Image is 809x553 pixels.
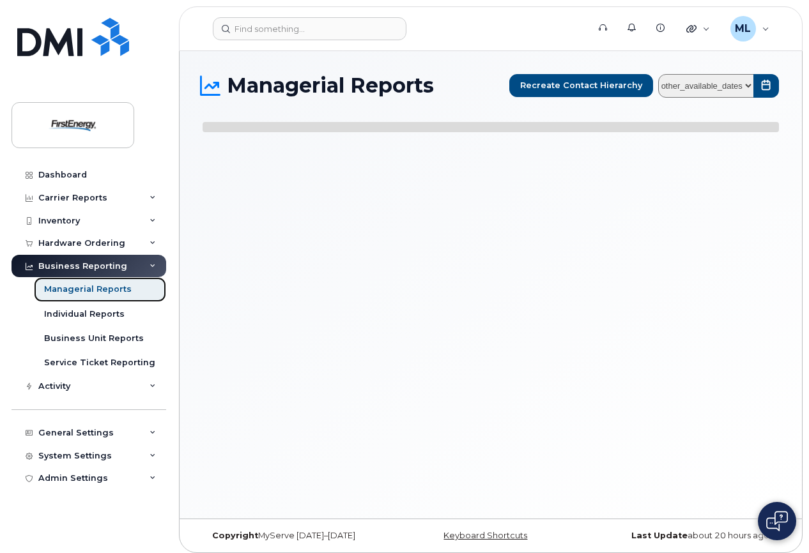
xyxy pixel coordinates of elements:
[766,511,788,531] img: Open chat
[509,74,653,97] button: Recreate Contact Hierarchy
[203,531,395,541] div: MyServe [DATE]–[DATE]
[631,531,688,540] strong: Last Update
[227,76,434,95] span: Managerial Reports
[212,531,258,540] strong: Copyright
[520,79,642,91] span: Recreate Contact Hierarchy
[443,531,527,540] a: Keyboard Shortcuts
[587,531,779,541] div: about 20 hours ago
